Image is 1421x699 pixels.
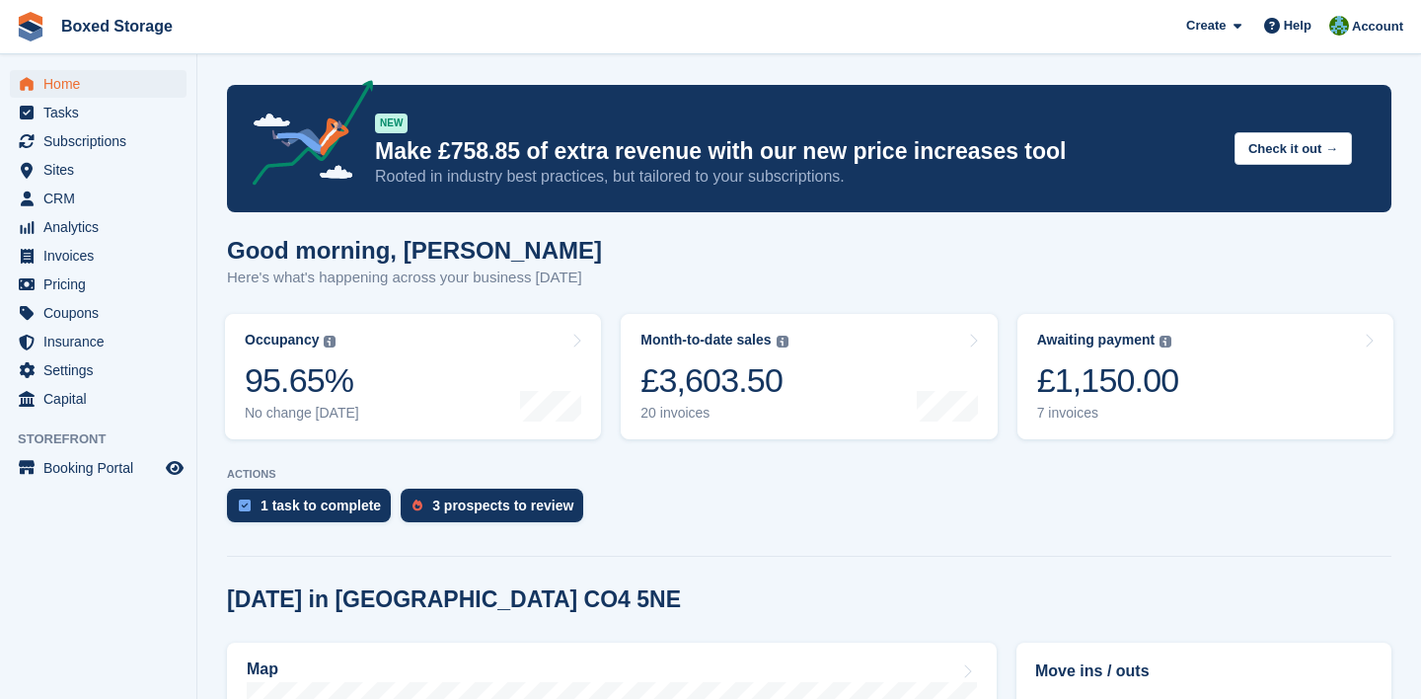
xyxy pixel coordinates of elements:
[227,468,1391,481] p: ACTIONS
[10,385,187,413] a: menu
[245,332,319,349] div: Occupancy
[43,156,162,184] span: Sites
[18,429,196,449] span: Storefront
[43,242,162,270] span: Invoices
[43,185,162,212] span: CRM
[1234,132,1352,165] button: Check it out →
[245,405,359,422] div: No change [DATE]
[43,99,162,126] span: Tasks
[43,70,162,98] span: Home
[261,498,381,513] div: 1 task to complete
[10,213,187,241] a: menu
[43,127,162,155] span: Subscriptions
[43,454,162,482] span: Booking Portal
[401,489,593,532] a: 3 prospects to review
[640,332,771,349] div: Month-to-date sales
[375,137,1219,166] p: Make £758.85 of extra revenue with our new price increases tool
[1035,660,1373,683] h2: Move ins / outs
[1284,16,1311,36] span: Help
[227,489,401,532] a: 1 task to complete
[1037,405,1179,422] div: 7 invoices
[53,10,181,42] a: Boxed Storage
[640,360,787,401] div: £3,603.50
[16,12,45,41] img: stora-icon-8386f47178a22dfd0bd8f6a31ec36ba5ce8667c1dd55bd0f319d3a0aa187defe.svg
[227,586,681,613] h2: [DATE] in [GEOGRAPHIC_DATA] CO4 5NE
[375,114,408,133] div: NEW
[43,213,162,241] span: Analytics
[236,80,374,193] img: price-adjustments-announcement-icon-8257ccfd72463d97f412b2fc003d46551f7dbcb40ab6d574587a9cd5c0d94...
[245,360,359,401] div: 95.65%
[43,271,162,298] span: Pricing
[10,156,187,184] a: menu
[432,498,573,513] div: 3 prospects to review
[225,314,601,439] a: Occupancy 95.65% No change [DATE]
[324,336,336,348] img: icon-info-grey-7440780725fd019a000dd9b08b2336e03edf1995a4989e88bcd33f0948082b44.svg
[1037,360,1179,401] div: £1,150.00
[10,127,187,155] a: menu
[1017,314,1393,439] a: Awaiting payment £1,150.00 7 invoices
[227,237,602,264] h1: Good morning, [PERSON_NAME]
[1329,16,1349,36] img: Tobias Butler
[239,500,251,511] img: task-75834270c22a3079a89374b754ae025e5fb1db73e45f91037f5363f120a921f8.svg
[1186,16,1226,36] span: Create
[10,185,187,212] a: menu
[43,385,162,413] span: Capital
[163,456,187,480] a: Preview store
[10,99,187,126] a: menu
[227,267,602,289] p: Here's what's happening across your business [DATE]
[247,660,278,678] h2: Map
[10,242,187,270] a: menu
[10,70,187,98] a: menu
[10,328,187,355] a: menu
[10,271,187,298] a: menu
[1352,17,1403,37] span: Account
[412,500,422,511] img: prospect-51fa495bee0391a8d652442698ab0144808aea92771e9ea1ae160a38d050c398.svg
[640,405,787,422] div: 20 invoices
[777,336,788,348] img: icon-info-grey-7440780725fd019a000dd9b08b2336e03edf1995a4989e88bcd33f0948082b44.svg
[43,299,162,327] span: Coupons
[1159,336,1171,348] img: icon-info-grey-7440780725fd019a000dd9b08b2336e03edf1995a4989e88bcd33f0948082b44.svg
[10,356,187,384] a: menu
[375,166,1219,188] p: Rooted in industry best practices, but tailored to your subscriptions.
[10,454,187,482] a: menu
[43,356,162,384] span: Settings
[1037,332,1156,349] div: Awaiting payment
[43,328,162,355] span: Insurance
[621,314,997,439] a: Month-to-date sales £3,603.50 20 invoices
[10,299,187,327] a: menu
